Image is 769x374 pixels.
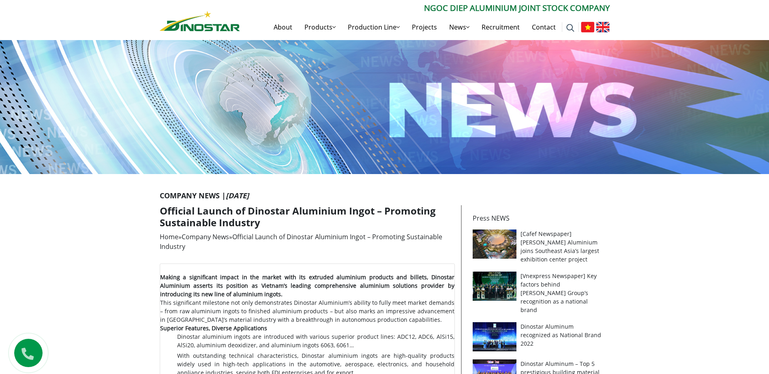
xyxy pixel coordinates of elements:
img: search [566,24,574,32]
img: [Cafef Newspaper] Ngoc Diep Aluminium joins Southeast Asia’s largest exhibition center project [473,229,517,259]
p: Press NEWS [473,213,605,223]
span: Superior Features, Diverse Applications [160,324,267,332]
a: Recruitment [476,14,526,40]
a: Products [298,14,342,40]
img: [Vnexpress Newspaper] Key factors behind Ngoc Diep Group’s recognition as a national brand [473,272,517,301]
a: Company News [182,232,229,241]
img: Nhôm Dinostar [160,11,240,31]
h1: Official Launch of Dinostar Aluminium Ingot – Promoting Sustainable Industry [160,205,455,229]
span: » » [160,232,442,251]
span: Official Launch of Dinostar Aluminium Ingot – Promoting Sustainable Industry [160,232,442,251]
a: Home [160,232,178,241]
span: Dinostar aluminium ingots are introduced with various superior product lines: ADC12, ADC6, AlSi15... [177,333,454,349]
a: [Vnexpress Newspaper] Key factors behind [PERSON_NAME] Group’s recognition as a national brand [521,272,597,314]
a: Contact [526,14,562,40]
a: Production Line [342,14,406,40]
img: Tiếng Việt [581,22,594,32]
a: [Cafef Newspaper] [PERSON_NAME] Aluminium joins Southeast Asia’s largest exhibition center project [521,230,599,263]
img: Dinostar Aluminum recognized as National Brand 2022 [473,322,517,351]
span: This significant milestone not only demonstrates Dinostar Aluminium’s ability to fully meet marke... [160,299,454,323]
a: Dinostar Aluminum recognized as National Brand 2022 [521,323,601,347]
i: [DATE] [226,191,249,200]
p: Ngoc Diep Aluminium Joint Stock Company [240,2,610,14]
img: English [596,22,610,32]
a: About [268,14,298,40]
a: Projects [406,14,443,40]
span: Making a significant impact in the market with its extruded aluminium products and billets, Dinos... [160,273,454,298]
p: Company News | [160,190,610,201]
a: News [443,14,476,40]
